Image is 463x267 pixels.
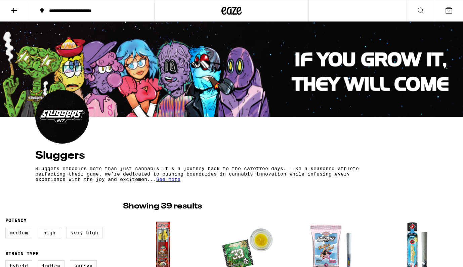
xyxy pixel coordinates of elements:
[36,90,89,143] img: Sluggers logo
[5,227,32,238] label: Medium
[35,150,428,161] h4: Sluggers
[5,251,39,256] legend: Strain Type
[38,227,61,238] label: High
[156,177,180,182] span: See more
[123,201,202,212] p: Showing 39 results
[35,166,369,182] p: Sluggers embodies more than just cannabis—it's a journey back to the carefree days. Like a season...
[5,218,27,223] legend: Potency
[67,227,102,238] label: Very High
